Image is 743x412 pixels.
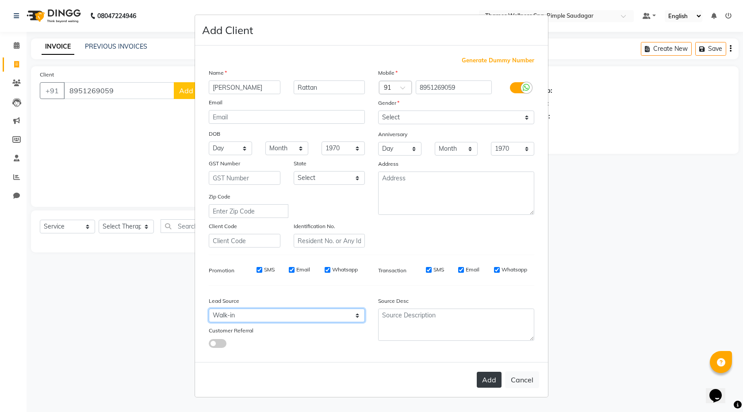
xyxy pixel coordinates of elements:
label: Name [209,69,227,77]
button: Add [477,372,502,388]
label: Email [296,266,310,274]
label: Promotion [209,267,234,275]
label: SMS [264,266,275,274]
label: Whatsapp [502,266,527,274]
label: Anniversary [378,130,407,138]
h4: Add Client [202,22,253,38]
label: Identification No. [294,222,335,230]
input: First Name [209,80,280,94]
label: DOB [209,130,220,138]
label: Client Code [209,222,237,230]
label: Transaction [378,267,406,275]
iframe: chat widget [706,377,734,403]
label: Zip Code [209,193,230,201]
input: GST Number [209,171,280,185]
label: GST Number [209,160,240,168]
label: Whatsapp [332,266,358,274]
span: Generate Dummy Number [462,56,534,65]
input: Enter Zip Code [209,204,288,218]
label: SMS [433,266,444,274]
label: Address [378,160,398,168]
label: Customer Referral [209,327,253,335]
button: Cancel [505,371,539,388]
label: Mobile [378,69,398,77]
input: Last Name [294,80,365,94]
input: Client Code [209,234,280,248]
label: Source Desc [378,297,409,305]
input: Resident No. or Any Id [294,234,365,248]
label: State [294,160,306,168]
label: Gender [378,99,399,107]
input: Email [209,110,365,124]
label: Email [209,99,222,107]
input: Mobile [416,80,492,94]
label: Lead Source [209,297,239,305]
label: Email [466,266,479,274]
